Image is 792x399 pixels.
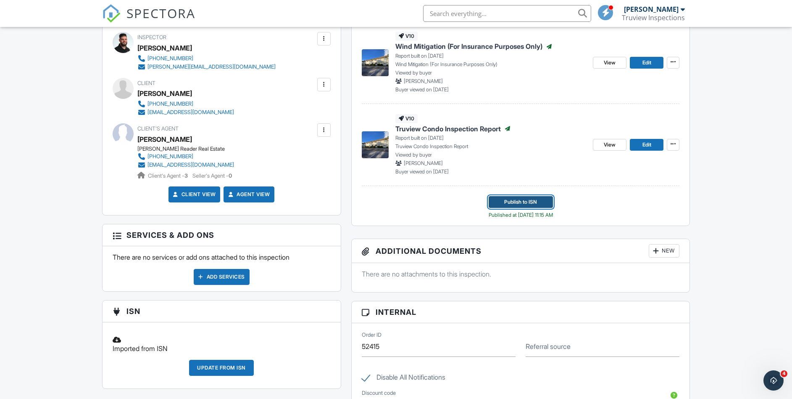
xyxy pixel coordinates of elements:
[649,244,679,258] div: New
[137,146,241,152] div: [PERSON_NAME] Reader Real Estate
[362,269,680,279] p: There are no attachments to this inspection.
[147,162,234,168] div: [EMAIL_ADDRESS][DOMAIN_NAME]
[148,173,189,179] span: Client's Agent -
[147,55,193,62] div: [PHONE_NUMBER]
[137,42,192,54] div: [PERSON_NAME]
[423,5,591,22] input: Search everything...
[102,4,121,23] img: The Best Home Inspection Software - Spectora
[137,152,234,161] a: [PHONE_NUMBER]
[126,4,195,22] span: SPECTORA
[622,13,685,22] div: Truview Inspections
[147,153,193,160] div: [PHONE_NUMBER]
[137,63,276,71] a: [PERSON_NAME][EMAIL_ADDRESS][DOMAIN_NAME]
[137,87,192,100] div: [PERSON_NAME]
[147,64,276,70] div: [PERSON_NAME][EMAIL_ADDRESS][DOMAIN_NAME]
[103,246,341,291] div: There are no services or add ons attached to this inspection
[137,125,179,132] span: Client's Agent
[102,11,195,29] a: SPECTORA
[194,269,250,285] div: Add Services
[362,373,445,384] label: Disable All Notifications
[362,331,382,338] label: Order ID
[147,101,193,107] div: [PHONE_NUMBER]
[103,301,341,322] h3: ISN
[184,173,188,179] strong: 3
[171,190,216,199] a: Client View
[352,301,690,323] h3: Internal
[189,360,254,376] div: Update from ISN
[624,5,679,13] div: [PERSON_NAME]
[226,190,270,199] a: Agent View
[103,224,341,246] h3: Services & Add ons
[137,161,234,169] a: [EMAIL_ADDRESS][DOMAIN_NAME]
[137,34,166,40] span: Inspector
[526,342,571,351] label: Referral source
[137,108,234,117] a: [EMAIL_ADDRESS][DOMAIN_NAME]
[352,239,690,263] h3: Additional Documents
[189,360,254,382] a: Update from ISN
[229,173,232,179] strong: 0
[147,109,234,116] div: [EMAIL_ADDRESS][DOMAIN_NAME]
[108,329,336,360] div: Imported from ISN
[137,133,192,146] a: [PERSON_NAME]
[362,389,396,397] label: Discount code
[137,80,155,86] span: Client
[192,173,232,179] span: Seller's Agent -
[763,370,784,391] iframe: Intercom live chat
[781,370,787,377] span: 4
[137,100,234,108] a: [PHONE_NUMBER]
[137,54,276,63] a: [PHONE_NUMBER]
